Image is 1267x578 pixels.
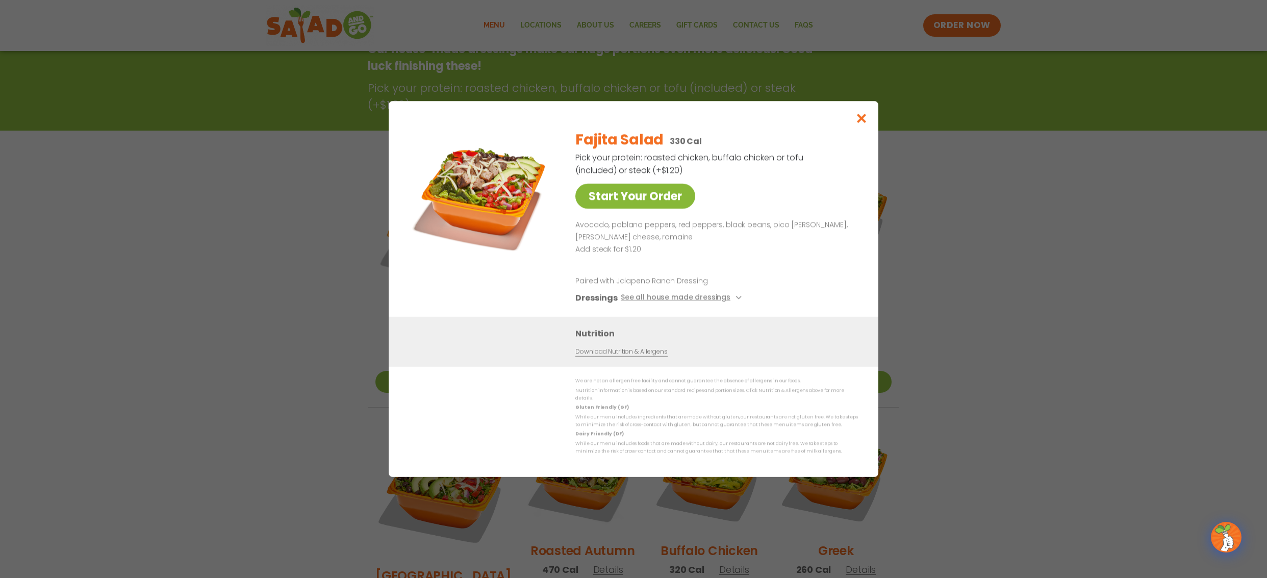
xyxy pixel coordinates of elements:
[575,413,858,429] p: While our menu includes ingredients that are made without gluten, our restaurants are not gluten ...
[575,219,854,243] p: Avocado, poblano peppers, red peppers, black beans, pico [PERSON_NAME], [PERSON_NAME] cheese, rom...
[575,439,858,455] p: While our menu includes foods that are made without dairy, our restaurants are not dairy free. We...
[575,129,664,150] h2: Fajita Salad
[575,404,628,410] strong: Gluten Friendly (GF)
[575,275,764,286] p: Paired with Jalapeno Ranch Dressing
[621,291,745,304] button: See all house made dressings
[575,387,858,403] p: Nutrition information is based on our standard recipes and portion sizes. Click Nutrition & Aller...
[670,135,702,147] p: 330 Cal
[412,121,554,264] img: Featured product photo for Fajita Salad
[845,101,878,135] button: Close modal
[575,377,858,385] p: We are not an allergen free facility and cannot guarantee the absence of allergens in our foods.
[1212,523,1240,551] img: wpChatIcon
[575,291,618,304] h3: Dressings
[575,151,805,177] p: Pick your protein: roasted chicken, buffalo chicken or tofu (included) or steak (+$1.20)
[575,184,695,209] a: Start Your Order
[575,243,854,256] p: Add steak for $1.20
[575,327,863,340] h3: Nutrition
[575,347,667,357] a: Download Nutrition & Allergens
[575,431,623,437] strong: Dairy Friendly (DF)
